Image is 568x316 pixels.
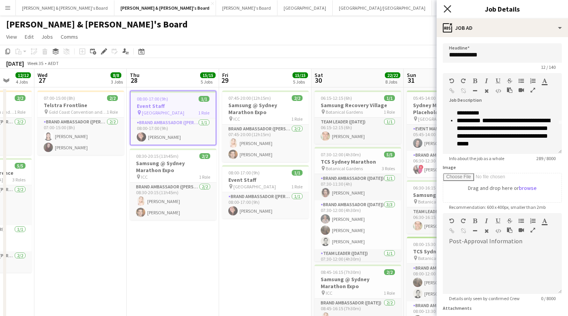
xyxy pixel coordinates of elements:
[130,149,216,220] app-job-card: 08:30-20:15 (11h45m)2/2Samsung @ Sydney Marathon Expo ICC1 RoleBrand Ambassador ([PERSON_NAME])2/...
[228,170,260,176] span: 08:00-17:00 (9h)
[6,33,17,40] span: View
[277,0,333,15] button: [GEOGRAPHIC_DATA]
[385,72,400,78] span: 22/22
[15,163,26,169] span: 5/5
[449,78,454,84] button: Undo
[326,290,332,296] span: ICC
[321,269,361,275] span: 08:45-16:15 (7h30m)
[437,4,568,14] h3: Job Details
[507,78,512,84] button: Strikethrough
[130,160,216,174] h3: Samsung @ Sydney Marathon Expo
[495,78,501,84] button: Underline
[114,0,216,15] button: [PERSON_NAME] & [PERSON_NAME]'s Board
[443,305,472,311] label: Attachments
[384,109,395,115] span: 1 Role
[542,78,547,84] button: Text Color
[472,218,478,224] button: Bold
[484,218,489,224] button: Italic
[315,147,401,261] app-job-card: 07:30-12:00 (4h30m)5/5TCS Sydney Marathon Botanical Gardens3 RolesBrand Ambassador ([DATE])1/107:...
[222,102,309,116] h3: Samsung @ Sydney Marathon Expo
[131,118,216,145] app-card-role: Brand Ambassador ([PERSON_NAME])1/108:00-17:00 (9h)[PERSON_NAME]
[484,88,489,94] button: Clear Formatting
[530,87,536,93] button: Fullscreen
[130,91,216,145] app-job-card: 08:00-17:00 (9h)1/1Event Staff [GEOGRAPHIC_DATA]1 RoleBrand Ambassador ([PERSON_NAME])1/108:00-17...
[221,76,228,85] span: 29
[326,109,363,115] span: Botanical Gardens
[6,19,188,30] h1: [PERSON_NAME] & [PERSON_NAME]'s Board
[407,248,493,255] h3: TCS Sydney Marathon
[293,79,308,85] div: 5 Jobs
[530,78,536,84] button: Ordered List
[222,91,309,162] div: 07:45-20:00 (12h15m)2/2Samsung @ Sydney Marathon Expo ICC1 RoleBrand Ambassador ([PERSON_NAME])2/...
[535,64,562,70] span: 12 / 140
[25,33,34,40] span: Edit
[293,72,308,78] span: 15/15
[6,60,24,67] div: [DATE]
[461,218,466,224] button: Redo
[519,87,524,93] button: Insert video
[222,125,309,162] app-card-role: Brand Ambassador ([PERSON_NAME])2/207:45-20:00 (12h15m)[PERSON_NAME][PERSON_NAME]
[222,192,309,219] app-card-role: Brand Ambassador ([PERSON_NAME])1/108:00-17:00 (9h)[PERSON_NAME]
[136,153,179,159] span: 08:30-20:15 (11h45m)
[292,95,303,101] span: 2/2
[111,72,121,78] span: 8/8
[437,19,568,37] div: Job Ad
[495,218,501,224] button: Underline
[48,60,59,66] div: AEDT
[443,296,526,301] span: Details only seen by confirmed Crew
[201,79,215,85] div: 5 Jobs
[507,227,512,233] button: Paste as plain text
[507,87,512,93] button: Paste as plain text
[535,296,562,301] span: 0 / 8000
[315,102,401,109] h3: Samsung Recovery Village
[41,33,53,40] span: Jobs
[530,218,536,224] button: Ordered List
[461,78,466,84] button: Redo
[407,264,493,301] app-card-role: Brand Ambassador ([DATE])2/208:00-12:00 (4h)[PERSON_NAME][PERSON_NAME]
[137,96,168,102] span: 08:00-17:00 (9h)
[413,95,453,101] span: 05:45-14:00 (8h15m)
[233,184,276,190] span: [GEOGRAPHIC_DATA]
[222,72,228,79] span: Fri
[315,91,401,144] app-job-card: 06:15-12:15 (6h)1/1Samsung Recovery Village Botanical Gardens1 RoleTeam Leader ([DATE])1/106:15-1...
[530,155,562,161] span: 289 / 8000
[131,102,216,109] h3: Event Staff
[384,269,395,275] span: 2/2
[443,204,552,210] span: Recommendation: 600 x 400px, smaller than 2mb
[315,249,401,275] app-card-role: Team Leader ([DATE])1/107:30-12:00 (4h30m)
[413,185,453,191] span: 06:30-16:15 (9h45m)
[419,165,423,169] span: !
[443,155,510,161] span: Info about the job as a whole
[222,165,309,219] app-job-card: 08:00-17:00 (9h)1/1Event Staff [GEOGRAPHIC_DATA]1 RoleBrand Ambassador ([PERSON_NAME])1/108:00-17...
[542,218,547,224] button: Text Color
[530,227,536,233] button: Fullscreen
[44,95,75,101] span: 07:00-15:00 (8h)
[407,207,493,234] app-card-role: Team Leader ([DATE])1/106:30-16:15 (9h45m)[PERSON_NAME]
[519,218,524,224] button: Unordered List
[407,91,493,177] app-job-card: 05:45-14:00 (8h15m)2/2Sydney Marathon Placeholder [GEOGRAPHIC_DATA]2 RolesEvent Manager ([DATE])1...
[384,95,395,101] span: 1/1
[507,218,512,224] button: Strikethrough
[315,200,401,249] app-card-role: Brand Ambassador ([DATE])3/307:30-12:00 (4h30m)[PERSON_NAME][PERSON_NAME][PERSON_NAME]
[291,116,303,122] span: 1 Role
[406,76,416,85] span: 31
[407,191,493,198] h3: Samsung Recovery Village
[3,32,20,42] a: View
[200,72,216,78] span: 15/15
[418,116,461,122] span: [GEOGRAPHIC_DATA]
[129,76,139,85] span: 28
[472,88,478,94] button: Horizontal Line
[198,110,209,116] span: 1 Role
[199,96,209,102] span: 1/1
[432,0,487,15] button: [GEOGRAPHIC_DATA]
[15,72,31,78] span: 12/12
[16,0,114,15] button: [PERSON_NAME] & [PERSON_NAME]'s Board
[484,228,489,234] button: Clear Formatting
[15,95,26,101] span: 2/2
[407,102,493,116] h3: Sydney Marathon Placeholder
[107,109,118,115] span: 1 Role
